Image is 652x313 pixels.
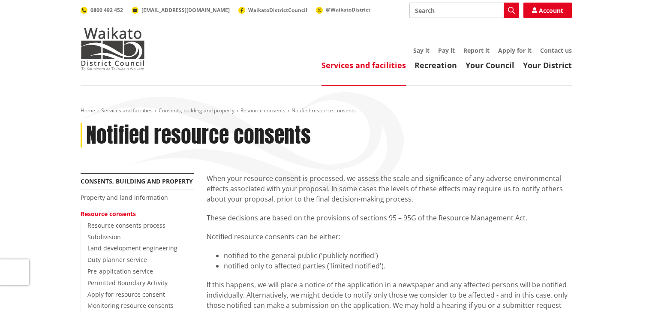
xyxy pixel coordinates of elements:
[81,177,193,185] a: Consents, building and property
[207,213,572,223] p: These decisions are based on the provisions of sections 95 – 95G of the Resource Management Act.
[540,46,572,54] a: Contact us
[87,279,168,287] a: Permitted Boundary Activity
[466,60,514,70] a: Your Council
[141,6,230,14] span: [EMAIL_ADDRESS][DOMAIN_NAME]
[240,107,285,114] a: Resource consents
[438,46,455,54] a: Pay it
[86,123,311,148] h1: Notified resource consents
[409,3,519,18] input: Search input
[498,46,532,54] a: Apply for it
[87,221,165,229] a: Resource consents process
[224,250,572,261] li: notified to the general public ('publicly notified')
[321,60,406,70] a: Services and facilities
[81,6,123,14] a: 0800 492 452
[413,46,430,54] a: Say it
[326,6,370,13] span: @WaikatoDistrict
[238,6,307,14] a: WaikatoDistrictCouncil
[81,107,95,114] a: Home
[81,193,168,202] a: Property and land information
[523,3,572,18] a: Account
[207,173,572,204] p: When your resource consent is processed, we assess the scale and significance of any adverse envi...
[87,267,153,275] a: Pre-application service
[90,6,123,14] span: 0800 492 452
[87,256,147,264] a: Duty planner service
[101,107,153,114] a: Services and facilities
[248,6,307,14] span: WaikatoDistrictCouncil
[316,6,370,13] a: @WaikatoDistrict
[207,232,572,242] p: Notified resource consents can be either:
[87,233,121,241] a: Subdivision
[81,27,145,70] img: Waikato District Council - Te Kaunihera aa Takiwaa o Waikato
[463,46,490,54] a: Report it
[224,261,572,271] li: notified only to affected parties ('limited notified').
[81,210,136,218] a: Resource consents
[87,301,174,310] a: Monitoring resource consents
[159,107,234,114] a: Consents, building and property
[87,244,177,252] a: Land development engineering
[87,290,165,298] a: Apply for resource consent
[415,60,457,70] a: Recreation
[523,60,572,70] a: Your District
[81,107,572,114] nav: breadcrumb
[291,107,356,114] span: Notified resource consents
[132,6,230,14] a: [EMAIL_ADDRESS][DOMAIN_NAME]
